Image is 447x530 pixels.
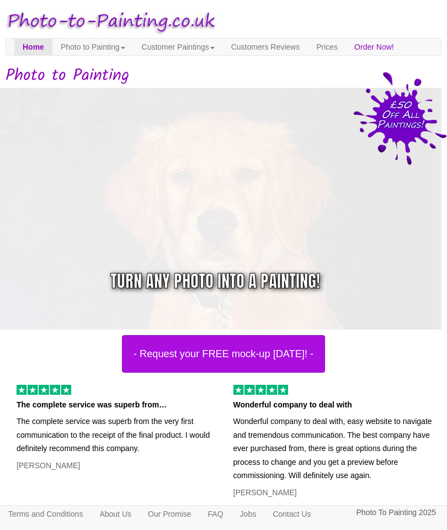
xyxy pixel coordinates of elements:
p: Wonderful company to deal with, easy website to navigate and tremendous communication. The best c... [233,415,434,483]
a: Contact Us [264,506,319,522]
p: The complete service was superb from… [17,398,217,412]
p: The complete service was superb from the very first communication to the receipt of the final pro... [17,415,217,455]
p: [PERSON_NAME] [233,486,434,500]
a: Customers Reviews [223,39,308,55]
a: Customer Paintings [134,39,223,55]
img: 5 of out 5 stars [233,385,288,395]
img: 5 of out 5 stars [17,385,71,395]
a: FAQ [200,506,232,522]
p: [PERSON_NAME] [17,459,217,473]
p: Wonderful company to deal with [233,398,434,412]
a: Our Promise [140,506,200,522]
img: 50 pound price drop [353,72,447,165]
a: Home [14,39,52,55]
a: Prices [308,39,346,55]
a: Jobs [232,506,265,522]
a: Photo to Painting [52,39,134,55]
a: About Us [91,506,140,522]
p: Photo To Painting 2025 [356,506,436,520]
a: Order Now! [346,39,402,55]
button: - Request your FREE mock-up [DATE]! - [122,335,325,373]
div: Turn any photo into a painting! [110,269,320,293]
h1: Photo to Painting [6,67,441,85]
